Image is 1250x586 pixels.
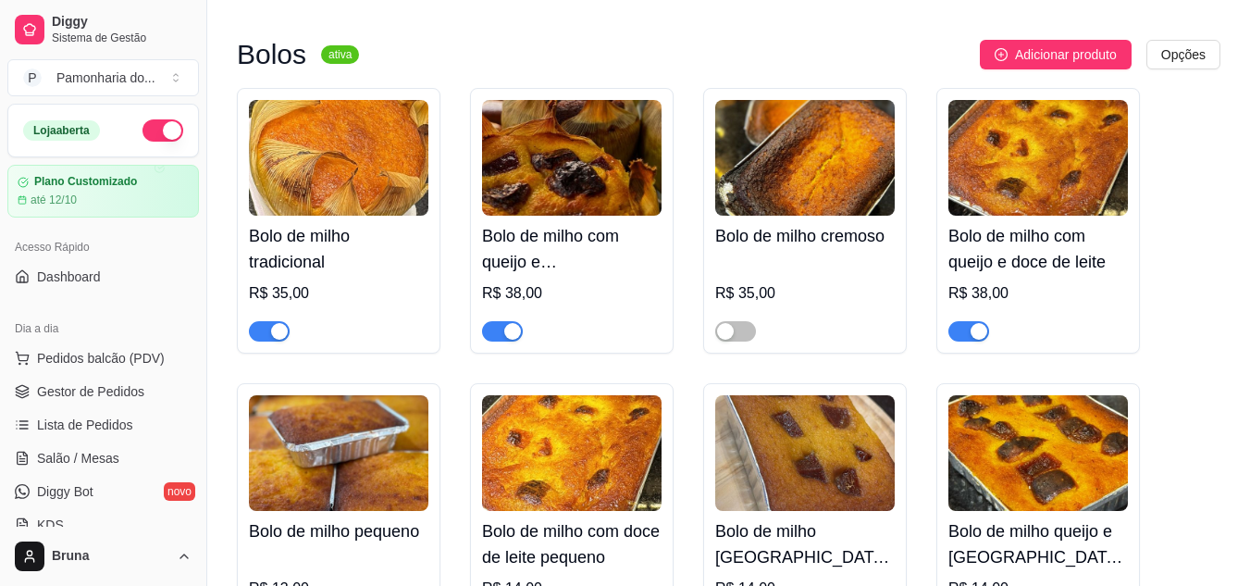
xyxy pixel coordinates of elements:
[7,534,199,579] button: Bruna
[1161,44,1206,65] span: Opções
[948,223,1128,275] h4: Bolo de milho com queijo e doce de leite
[52,14,192,31] span: Diggy
[995,48,1008,61] span: plus-circle
[7,410,199,440] a: Lista de Pedidos
[31,193,77,207] article: até 12/10
[7,59,199,96] button: Select a team
[249,100,428,216] img: product-image
[23,69,42,87] span: P
[37,268,101,286] span: Dashboard
[482,518,662,570] h4: Bolo de milho com doce de leite pequeno
[715,518,895,570] h4: Bolo de milho [GEOGRAPHIC_DATA] pequeno
[321,45,359,64] sup: ativa
[23,120,100,141] div: Loja aberta
[37,516,64,534] span: KDS
[482,395,662,511] img: product-image
[7,443,199,473] a: Salão / Mesas
[948,282,1128,305] div: R$ 38,00
[7,7,199,52] a: DiggySistema de Gestão
[37,416,133,434] span: Lista de Pedidos
[249,395,428,511] img: product-image
[37,382,144,401] span: Gestor de Pedidos
[52,548,169,565] span: Bruna
[56,69,155,87] div: Pamonharia do ...
[37,349,165,368] span: Pedidos balcão (PDV)
[7,477,199,506] a: Diggy Botnovo
[7,510,199,540] a: KDS
[948,100,1128,216] img: product-image
[1015,44,1117,65] span: Adicionar produto
[948,395,1128,511] img: product-image
[249,223,428,275] h4: Bolo de milho tradicional
[715,100,895,216] img: product-image
[7,314,199,343] div: Dia a dia
[52,31,192,45] span: Sistema de Gestão
[482,223,662,275] h4: Bolo de milho com queijo e [GEOGRAPHIC_DATA]
[249,282,428,305] div: R$ 35,00
[249,518,428,544] h4: Bolo de milho pequeno
[715,395,895,511] img: product-image
[7,165,199,218] a: Plano Customizadoaté 12/10
[34,175,137,189] article: Plano Customizado
[7,232,199,262] div: Acesso Rápido
[7,343,199,373] button: Pedidos balcão (PDV)
[482,100,662,216] img: product-image
[482,282,662,305] div: R$ 38,00
[948,518,1128,570] h4: Bolo de milho queijo e [GEOGRAPHIC_DATA] pequeno
[237,44,306,66] h3: Bolos
[37,482,93,501] span: Diggy Bot
[1146,40,1220,69] button: Opções
[142,119,183,142] button: Alterar Status
[715,282,895,305] div: R$ 35,00
[980,40,1132,69] button: Adicionar produto
[37,449,119,468] span: Salão / Mesas
[715,223,895,249] h4: Bolo de milho cremoso
[7,262,199,292] a: Dashboard
[7,377,199,406] a: Gestor de Pedidos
